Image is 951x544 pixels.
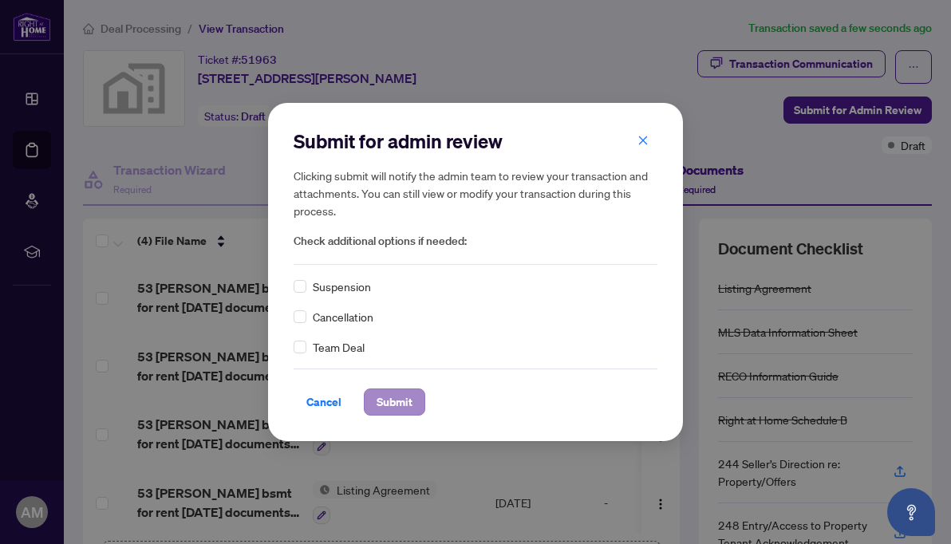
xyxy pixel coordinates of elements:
[887,488,935,536] button: Open asap
[294,128,657,154] h2: Submit for admin review
[294,388,354,416] button: Cancel
[377,389,412,415] span: Submit
[364,388,425,416] button: Submit
[306,389,341,415] span: Cancel
[294,232,657,250] span: Check additional options if needed:
[313,278,371,295] span: Suspension
[313,308,373,325] span: Cancellation
[313,338,365,356] span: Team Deal
[637,135,649,146] span: close
[294,167,657,219] h5: Clicking submit will notify the admin team to review your transaction and attachments. You can st...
